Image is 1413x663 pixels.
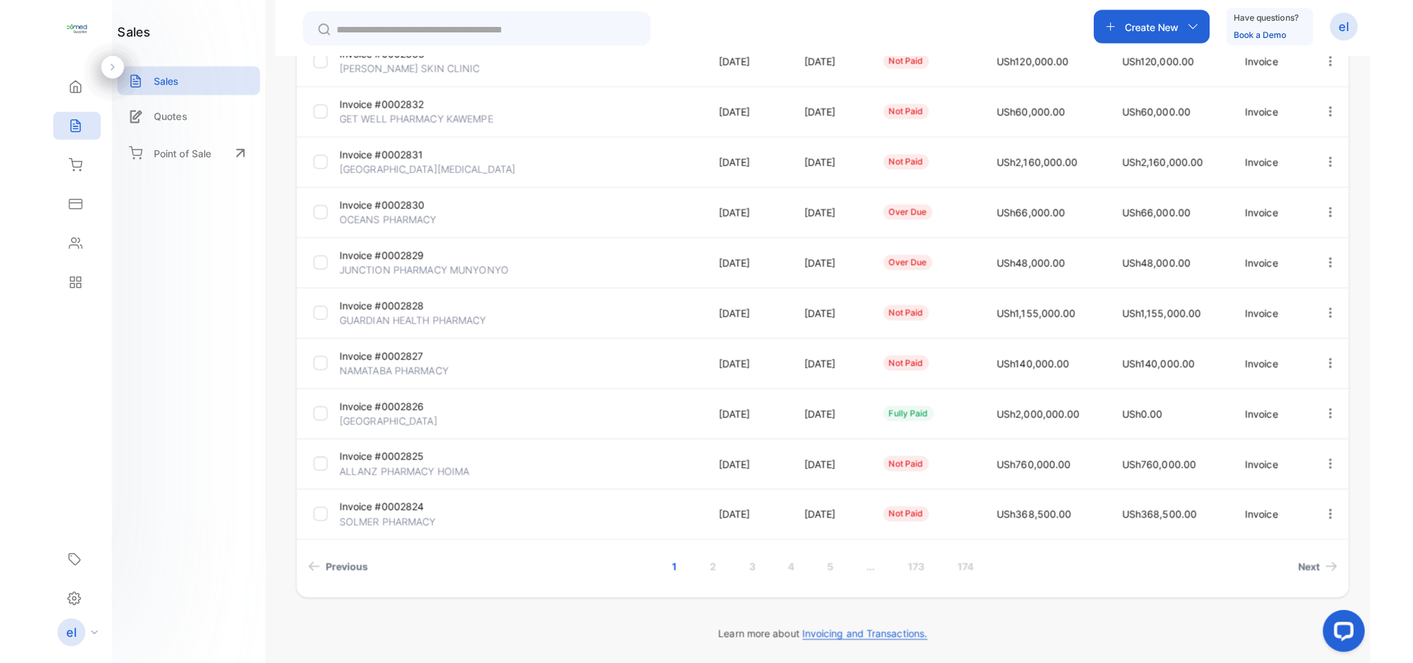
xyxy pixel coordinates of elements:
[1039,10,1153,43] button: Create New
[1067,502,1141,514] span: USh368,500.00
[280,553,322,567] span: Previous
[668,451,724,466] p: [DATE]
[752,54,802,68] p: [DATE]
[839,547,888,573] a: Page 173
[294,493,413,508] p: Invoice #0002824
[751,620,874,632] span: Invoicing and Transactions.
[294,195,413,210] p: Invoice #0002830
[294,394,413,408] p: Invoice #0002826
[1188,253,1237,267] p: Invoice
[831,202,879,217] div: over due
[752,153,802,168] p: [DATE]
[831,152,876,168] div: not paid
[752,253,802,267] p: [DATE]
[1176,29,1229,39] a: Book a Demo
[251,618,1291,633] p: Learn more about
[668,203,724,217] p: [DATE]
[943,502,1016,514] span: USh368,500.00
[752,352,802,366] p: [DATE]
[1067,155,1147,166] span: USh2,160,000.00
[831,351,876,366] div: not paid
[1067,353,1139,365] span: USh140,000.00
[668,153,724,168] p: [DATE]
[110,72,135,87] p: Sales
[110,108,143,122] p: Quotes
[294,444,413,458] p: Invoice #0002825
[1067,304,1145,315] span: USh1,155,000.00
[831,451,876,466] div: not paid
[831,401,881,416] div: fully paid
[943,204,1010,216] span: USh66,000.00
[752,103,802,118] p: [DATE]
[752,402,802,416] p: [DATE]
[74,136,215,166] a: Point of Sale
[1067,453,1140,464] span: USh760,000.00
[668,253,724,267] p: [DATE]
[943,254,1010,266] span: USh48,000.00
[943,403,1025,415] span: USh2,000,000.00
[294,408,413,423] p: [GEOGRAPHIC_DATA]
[110,144,167,159] p: Point of Sale
[798,547,839,573] a: Jump forward
[943,304,1021,315] span: USh1,155,000.00
[831,103,876,118] div: not paid
[752,302,802,317] p: [DATE]
[294,146,413,160] p: Invoice #0002831
[24,615,34,633] p: el
[943,105,1010,117] span: USh60,000.00
[1281,17,1290,35] p: el
[606,547,644,573] a: Page 1 is your current page
[1188,352,1237,366] p: Invoice
[1188,103,1237,118] p: Invoice
[1188,402,1237,416] p: Invoice
[1188,501,1237,515] p: Invoice
[888,547,936,573] a: Page 174
[252,547,1290,573] ul: Pagination
[752,203,802,217] p: [DATE]
[831,53,876,68] div: not paid
[1188,54,1237,68] p: Invoice
[294,309,439,324] p: GUARDIAN HEALTH PHARMACY
[1067,105,1134,117] span: USh60,000.00
[1254,597,1312,655] iframe: LiveChat chat widget
[668,352,724,366] p: [DATE]
[668,103,724,118] p: [DATE]
[1188,153,1237,168] p: Invoice
[294,508,413,522] p: SOLMER PHARMACY
[943,155,1023,166] span: USh2,160,000.00
[752,501,802,515] p: [DATE]
[294,110,445,125] p: GET WELL PHARMACY KAWEMPE
[294,160,468,175] p: [GEOGRAPHIC_DATA][MEDICAL_DATA]
[943,55,1014,67] span: USh120,000.00
[831,252,879,267] div: over due
[1067,204,1134,216] span: USh66,000.00
[668,402,724,416] p: [DATE]
[1235,547,1285,573] a: Next page
[1188,451,1237,466] p: Invoice
[1272,10,1299,43] button: el
[1188,302,1237,317] p: Invoice
[668,501,724,515] p: [DATE]
[759,547,799,573] a: Page 5
[294,295,413,309] p: Invoice #0002828
[294,210,413,224] p: OCEANS PHARMACY
[668,54,724,68] p: [DATE]
[74,22,107,41] h1: sales
[294,458,422,473] p: ALLANZ PHARMACY HOIMA
[294,245,413,259] p: Invoice #0002829
[294,344,413,359] p: Invoice #0002827
[1176,11,1241,25] p: Have questions?
[294,61,432,75] p: [PERSON_NAME] SKIN CLINIC
[294,96,413,110] p: Invoice #0002832
[1067,403,1107,415] span: USh0.00
[74,66,215,94] a: Sales
[668,302,724,317] p: [DATE]
[74,101,215,129] a: Quotes
[24,18,45,39] img: logo
[643,547,683,573] a: Page 2
[1188,203,1237,217] p: Invoice
[752,451,802,466] p: [DATE]
[294,359,413,373] p: NAMATABA PHARMACY
[721,547,760,573] a: Page 4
